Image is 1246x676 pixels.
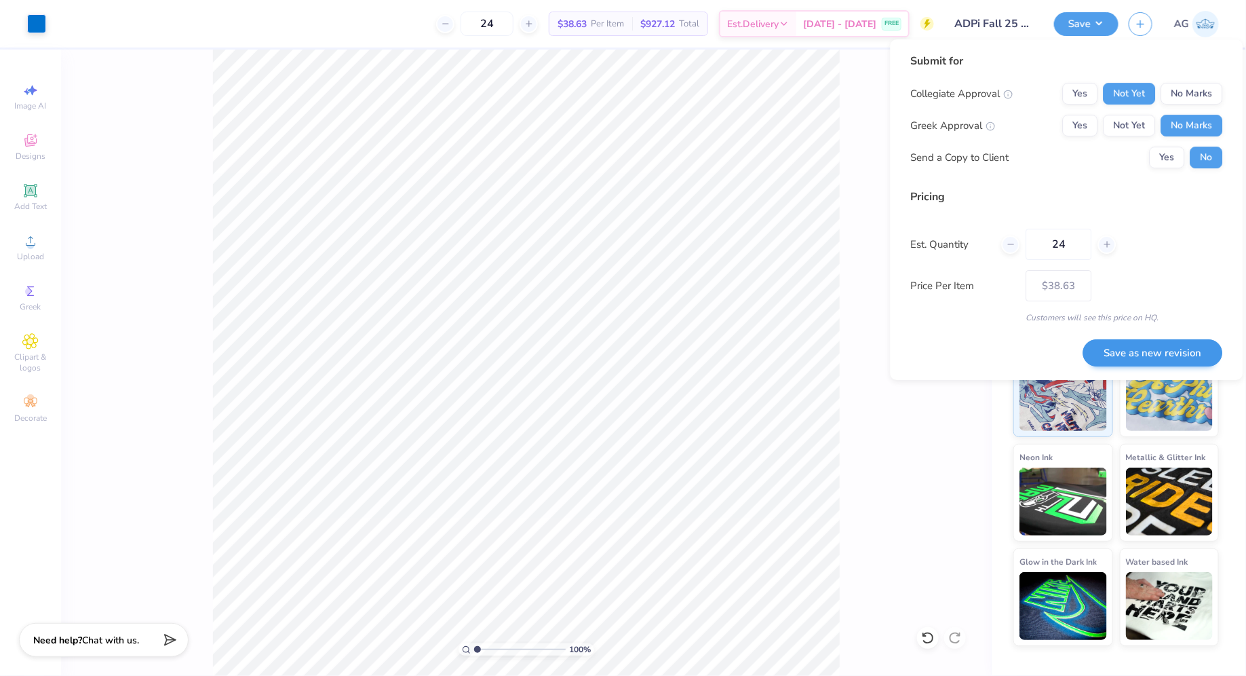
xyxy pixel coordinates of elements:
[911,189,1223,205] div: Pricing
[1126,555,1188,569] span: Water based Ink
[14,201,47,212] span: Add Text
[15,100,47,111] span: Image AI
[1174,16,1189,32] span: AG
[14,413,47,424] span: Decorate
[461,12,513,36] input: – –
[884,19,899,29] span: FREE
[911,237,992,252] label: Est. Quantity
[1026,229,1092,260] input: – –
[1054,12,1118,36] button: Save
[1063,83,1098,105] button: Yes
[1104,115,1156,136] button: Not Yet
[591,17,624,31] span: Per Item
[911,118,996,134] div: Greek Approval
[1019,363,1107,431] img: Standard
[7,352,54,373] span: Clipart & logos
[1190,147,1223,168] button: No
[1019,572,1107,640] img: Glow in the Dark Ink
[911,86,1013,102] div: Collegiate Approval
[1192,11,1219,37] img: Aerin Glenn
[20,301,41,312] span: Greek
[16,151,45,162] span: Designs
[1083,339,1223,367] button: Save as new revision
[1161,115,1223,136] button: No Marks
[803,17,876,31] span: [DATE] - [DATE]
[1174,11,1219,37] a: AG
[82,634,139,647] span: Chat with us.
[911,312,1223,324] div: Customers will see this price on HQ.
[33,634,82,647] strong: Need help?
[911,150,1009,166] div: Send a Copy to Client
[1161,83,1223,105] button: No Marks
[679,17,699,31] span: Total
[911,53,1223,69] div: Submit for
[1126,468,1213,536] img: Metallic & Glitter Ink
[1126,363,1213,431] img: Puff Ink
[1150,147,1185,168] button: Yes
[1019,450,1053,464] span: Neon Ink
[1104,83,1156,105] button: Not Yet
[558,17,587,31] span: $38.63
[727,17,779,31] span: Est. Delivery
[569,643,591,656] span: 100 %
[911,278,1016,294] label: Price Per Item
[17,251,44,262] span: Upload
[1063,115,1098,136] button: Yes
[1126,450,1206,464] span: Metallic & Glitter Ink
[1019,555,1097,569] span: Glow in the Dark Ink
[640,17,675,31] span: $927.12
[944,10,1044,37] input: Untitled Design
[1126,572,1213,640] img: Water based Ink
[1019,468,1107,536] img: Neon Ink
